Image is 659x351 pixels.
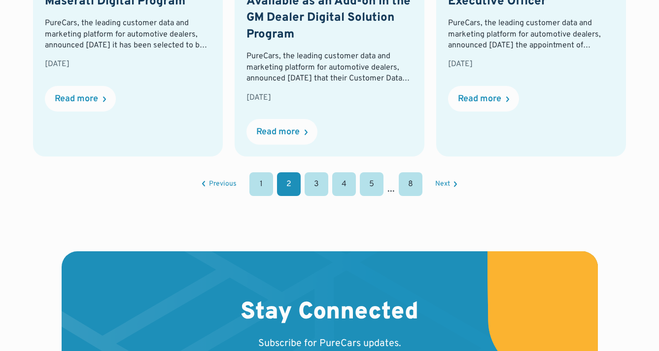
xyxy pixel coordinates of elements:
div: [DATE] [246,92,413,103]
div: Previous [209,181,237,188]
div: [DATE] [45,59,211,70]
div: PureCars, the leading customer data and marketing platform for automotive dealers, announced [DAT... [45,18,211,51]
div: PureCars, the leading customer data and marketing platform for automotive dealers, announced [DAT... [448,18,614,51]
div: Read more [55,95,98,104]
div: PureCars, the leading customer data and marketing platform for automotive dealers, announced [DAT... [246,51,413,84]
a: 2 [277,172,301,196]
a: Next Page [435,181,457,188]
div: [DATE] [448,59,614,70]
a: 8 [399,172,422,196]
a: 5 [360,172,383,196]
h2: Stay Connected [241,299,418,327]
div: Read more [458,95,501,104]
div: ... [387,182,395,196]
a: 4 [332,172,356,196]
p: Subscribe for PureCars updates. [258,337,401,351]
div: Next [435,181,450,188]
a: 3 [305,172,328,196]
div: Read more [256,128,300,137]
a: 1 [249,172,273,196]
div: List [33,172,626,196]
a: Previous Page [202,181,237,188]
